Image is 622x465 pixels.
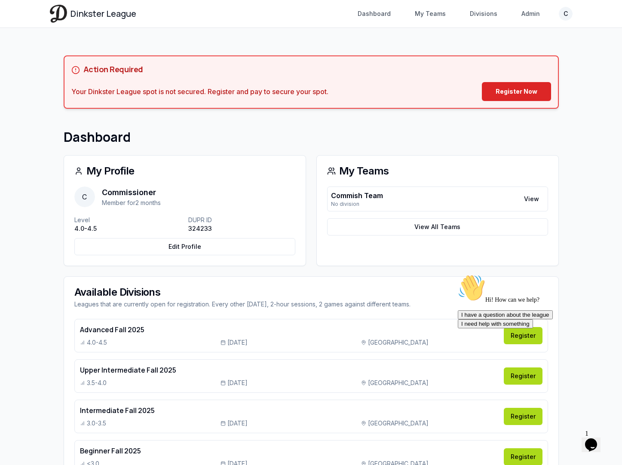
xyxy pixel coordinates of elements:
a: Dashboard [352,6,396,21]
div: My Profile [74,166,295,176]
p: 4.0-4.5 [74,224,181,233]
p: Level [74,216,181,224]
h1: Dashboard [64,129,559,145]
div: Your Dinkster League spot is not secured. Register and pay to secure your spot. [71,86,328,97]
p: Commish Team [331,190,383,201]
span: [GEOGRAPHIC_DATA] [368,338,429,347]
div: My Teams [327,166,548,176]
span: [DATE] [227,419,248,428]
div: 👋Hi! How can we help?I have a question about the leagueI need help with something [3,3,158,58]
button: I need help with something [3,49,79,58]
span: 4.0-4.5 [87,338,107,347]
p: Commissioner [102,187,161,199]
span: [GEOGRAPHIC_DATA] [368,419,429,428]
a: Admin [516,6,545,21]
div: Leagues that are currently open for registration. Every other [DATE], 2-hour sessions, 2 games ag... [74,300,548,309]
a: Dinkster League [50,5,136,22]
span: [DATE] [227,379,248,387]
span: Hi! How can we help? [3,26,85,32]
a: Register Now [482,82,551,101]
h4: Beginner Fall 2025 [80,446,499,456]
a: Edit Profile [74,238,295,255]
a: View All Teams [327,218,548,236]
iframe: chat widget [454,271,609,422]
h5: Action Required [83,63,143,75]
p: 324233 [188,224,295,233]
a: My Teams [410,6,451,21]
span: Dinkster League [70,8,136,20]
span: 3.5-4.0 [87,379,107,387]
button: C [559,7,573,21]
p: No division [331,201,383,208]
span: [GEOGRAPHIC_DATA] [368,379,429,387]
span: 3.0-3.5 [87,419,106,428]
a: View [519,191,544,207]
h4: Advanced Fall 2025 [80,324,499,335]
a: Divisions [465,6,503,21]
div: Available Divisions [74,287,548,297]
iframe: chat widget [582,426,609,452]
p: Member for 2 months [102,199,161,207]
img: Dinkster [50,5,67,22]
button: I have a question about the league [3,40,98,49]
img: :wave: [3,3,31,31]
h4: Intermediate Fall 2025 [80,405,499,416]
span: C [74,187,95,207]
p: DUPR ID [188,216,295,224]
h4: Upper Intermediate Fall 2025 [80,365,499,375]
span: [DATE] [227,338,248,347]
